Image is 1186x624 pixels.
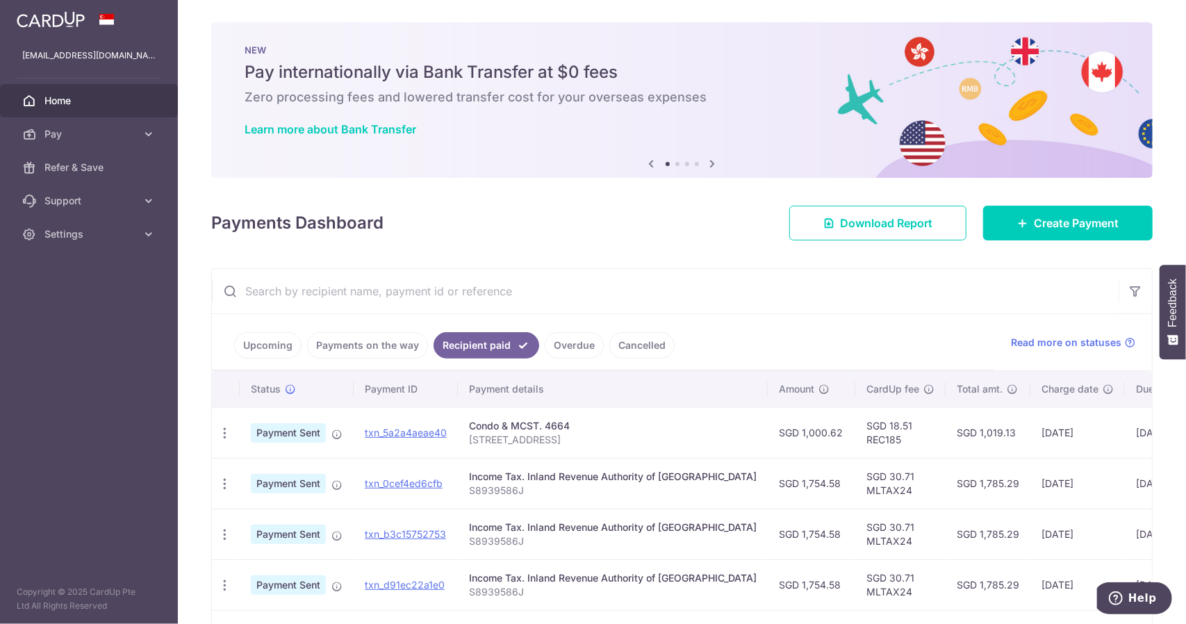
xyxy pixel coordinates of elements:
p: NEW [245,44,1119,56]
span: Due date [1136,382,1178,396]
a: Learn more about Bank Transfer [245,122,416,136]
span: Support [44,194,136,208]
span: Payment Sent [251,423,326,443]
span: Settings [44,227,136,241]
span: Read more on statuses [1011,336,1121,350]
p: [EMAIL_ADDRESS][DOMAIN_NAME] [22,49,156,63]
a: Payments on the way [307,332,428,359]
img: Bank transfer banner [211,22,1153,178]
p: S8939586J [469,534,757,548]
a: txn_b3c15752753 [365,528,446,540]
p: [STREET_ADDRESS] [469,433,757,447]
td: SGD 30.71 MLTAX24 [855,458,946,509]
a: Download Report [789,206,966,240]
a: Recipient paid [434,332,539,359]
td: [DATE] [1030,407,1125,458]
td: [DATE] [1030,458,1125,509]
span: CardUp fee [866,382,919,396]
a: Overdue [545,332,604,359]
iframe: Opens a widget where you can find more information [1097,582,1172,617]
a: Create Payment [983,206,1153,240]
span: Create Payment [1034,215,1119,231]
td: SGD 1,000.62 [768,407,855,458]
a: Read more on statuses [1011,336,1135,350]
td: SGD 1,754.58 [768,559,855,610]
td: SGD 1,019.13 [946,407,1030,458]
a: Cancelled [609,332,675,359]
td: SGD 1,754.58 [768,458,855,509]
th: Payment ID [354,371,458,407]
td: SGD 1,785.29 [946,509,1030,559]
p: S8939586J [469,585,757,599]
a: Upcoming [234,332,302,359]
span: Payment Sent [251,474,326,493]
td: SGD 1,785.29 [946,458,1030,509]
span: Total amt. [957,382,1003,396]
th: Payment details [458,371,768,407]
span: Feedback [1167,279,1179,327]
span: Download Report [840,215,932,231]
div: Condo & MCST. 4664 [469,419,757,433]
span: Amount [779,382,814,396]
img: CardUp [17,11,85,28]
span: Payment Sent [251,575,326,595]
span: Status [251,382,281,396]
span: Home [44,94,136,108]
span: Refer & Save [44,161,136,174]
td: SGD 30.71 MLTAX24 [855,509,946,559]
a: txn_5a2a4aeae40 [365,427,447,438]
div: Income Tax. Inland Revenue Authority of [GEOGRAPHIC_DATA] [469,520,757,534]
div: Income Tax. Inland Revenue Authority of [GEOGRAPHIC_DATA] [469,571,757,585]
td: SGD 18.51 REC185 [855,407,946,458]
h4: Payments Dashboard [211,211,384,236]
a: txn_0cef4ed6cfb [365,477,443,489]
td: [DATE] [1030,509,1125,559]
span: Charge date [1041,382,1098,396]
span: Payment Sent [251,525,326,544]
p: S8939586J [469,484,757,498]
input: Search by recipient name, payment id or reference [212,269,1119,313]
td: SGD 30.71 MLTAX24 [855,559,946,610]
h6: Zero processing fees and lowered transfer cost for your overseas expenses [245,89,1119,106]
a: txn_d91ec22a1e0 [365,579,445,591]
td: SGD 1,785.29 [946,559,1030,610]
h5: Pay internationally via Bank Transfer at $0 fees [245,61,1119,83]
td: [DATE] [1030,559,1125,610]
button: Feedback - Show survey [1160,265,1186,359]
span: Pay [44,127,136,141]
div: Income Tax. Inland Revenue Authority of [GEOGRAPHIC_DATA] [469,470,757,484]
td: SGD 1,754.58 [768,509,855,559]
